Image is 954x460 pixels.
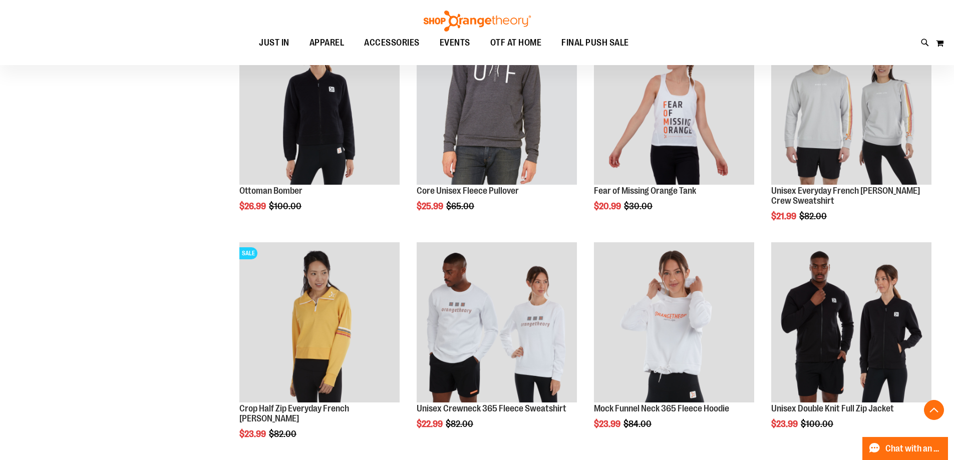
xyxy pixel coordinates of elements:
[589,20,759,237] div: product
[766,237,936,454] div: product
[771,186,920,206] a: Unisex Everyday French [PERSON_NAME] Crew Sweatshirt
[446,419,475,429] span: $82.00
[249,32,299,55] a: JUST IN
[239,201,267,211] span: $26.99
[771,419,799,429] span: $23.99
[594,242,754,404] a: Product image for Mock Funnel Neck 365 Fleece Hoodie
[417,242,577,402] img: Product image for Unisex Crewneck 365 Fleece Sweatshirt
[924,400,944,420] button: Back To Top
[412,20,582,237] div: product
[239,25,400,185] img: Product image for Ottoman Bomber
[551,32,639,54] a: FINAL PUSH SALE
[771,211,798,221] span: $21.99
[594,25,754,185] img: Product image for Fear of Missing Orange Tank
[239,242,400,404] a: Product image for Crop Half Zip Everyday French Terry PulloverSALE
[594,201,622,211] span: $20.99
[594,25,754,187] a: Product image for Fear of Missing Orange Tank
[269,201,303,211] span: $100.00
[417,186,519,196] a: Core Unisex Fleece Pullover
[430,32,480,55] a: EVENTS
[799,211,828,221] span: $82.00
[239,247,257,259] span: SALE
[259,32,289,54] span: JUST IN
[771,403,894,413] a: Unisex Double Knit Full Zip Jacket
[417,25,577,187] a: Product image for Core Unisex Fleece Pullover
[771,242,931,404] a: Product image for Unisex Double Knit Full Zip Jacket
[354,32,430,55] a: ACCESSORIES
[594,403,729,413] a: Mock Funnel Neck 365 Fleece Hoodie
[309,32,345,54] span: APPAREL
[480,32,552,55] a: OTF AT HOME
[364,32,420,54] span: ACCESSORIES
[417,201,445,211] span: $25.99
[594,186,696,196] a: Fear of Missing Orange Tank
[766,20,936,247] div: product
[885,444,942,453] span: Chat with an Expert
[239,186,302,196] a: Ottoman Bomber
[417,403,566,413] a: Unisex Crewneck 365 Fleece Sweatshirt
[490,32,542,54] span: OTF AT HOME
[417,419,444,429] span: $22.99
[446,201,476,211] span: $65.00
[239,429,267,439] span: $23.99
[801,419,835,429] span: $100.00
[239,242,400,402] img: Product image for Crop Half Zip Everyday French Terry Pullover
[771,25,931,187] a: Product image for Unisex Everyday French Terry Crew Sweatshirt
[234,20,405,237] div: product
[239,25,400,187] a: Product image for Ottoman BomberSALE
[594,242,754,402] img: Product image for Mock Funnel Neck 365 Fleece Hoodie
[771,25,931,185] img: Product image for Unisex Everyday French Terry Crew Sweatshirt
[239,403,349,423] a: Crop Half Zip Everyday French [PERSON_NAME]
[299,32,355,55] a: APPAREL
[412,237,582,454] div: product
[771,242,931,402] img: Product image for Unisex Double Knit Full Zip Jacket
[623,419,653,429] span: $84.00
[417,25,577,185] img: Product image for Core Unisex Fleece Pullover
[561,32,629,54] span: FINAL PUSH SALE
[589,237,759,454] div: product
[422,11,532,32] img: Shop Orangetheory
[269,429,298,439] span: $82.00
[594,419,622,429] span: $23.99
[862,437,948,460] button: Chat with an Expert
[417,242,577,404] a: Product image for Unisex Crewneck 365 Fleece Sweatshirt
[624,201,654,211] span: $30.00
[440,32,470,54] span: EVENTS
